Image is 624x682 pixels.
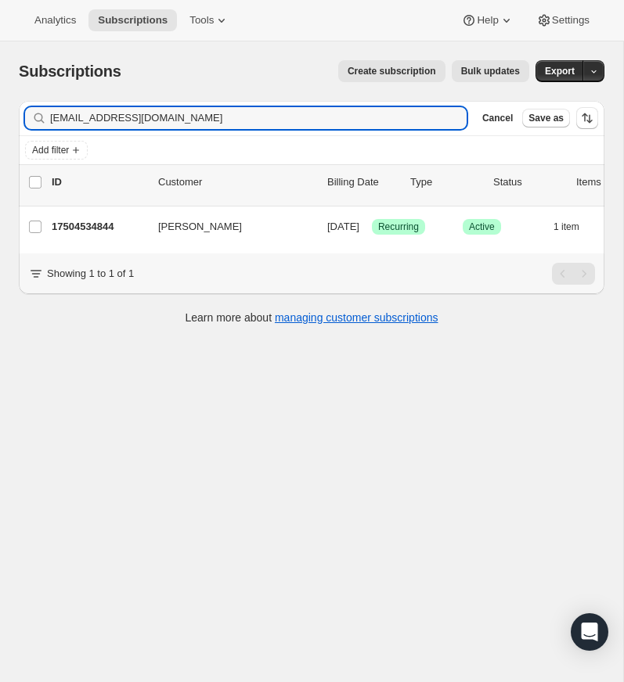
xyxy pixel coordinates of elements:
span: [PERSON_NAME] [158,219,242,235]
span: Settings [552,14,590,27]
span: Recurring [378,221,419,233]
span: Subscriptions [19,63,121,80]
span: 1 item [554,221,579,233]
a: managing customer subscriptions [275,311,438,324]
button: Save as [522,109,570,127]
span: Add filter [32,144,69,156]
p: Learn more about [186,310,438,325]
button: Create subscription [338,60,445,82]
button: Settings [527,9,599,31]
button: Export [536,60,584,82]
button: Tools [180,9,239,31]
span: [DATE] [327,221,359,232]
nav: Pagination [552,263,595,285]
span: Cancel [482,112,513,124]
span: Export [545,65,575,77]
button: Subscriptions [88,9,177,31]
p: ID [52,174,146,190]
span: Create subscription [348,65,436,77]
button: Bulk updates [452,60,529,82]
input: Filter subscribers [50,107,467,129]
button: [PERSON_NAME] [149,214,305,239]
div: Type [410,174,481,190]
button: Analytics [25,9,85,31]
div: Open Intercom Messenger [571,613,608,651]
p: 17504534844 [52,219,146,235]
span: Subscriptions [98,14,168,27]
span: Bulk updates [461,65,520,77]
span: Tools [189,14,214,27]
p: Showing 1 to 1 of 1 [47,266,134,282]
button: Help [452,9,523,31]
button: Add filter [25,141,88,160]
span: Active [469,221,495,233]
button: Cancel [476,109,519,127]
button: 1 item [554,216,597,238]
p: Billing Date [327,174,398,190]
button: Sort the results [576,107,598,129]
span: Help [477,14,498,27]
p: Status [493,174,564,190]
span: Analytics [34,14,76,27]
span: Save as [528,112,564,124]
p: Customer [158,174,315,190]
